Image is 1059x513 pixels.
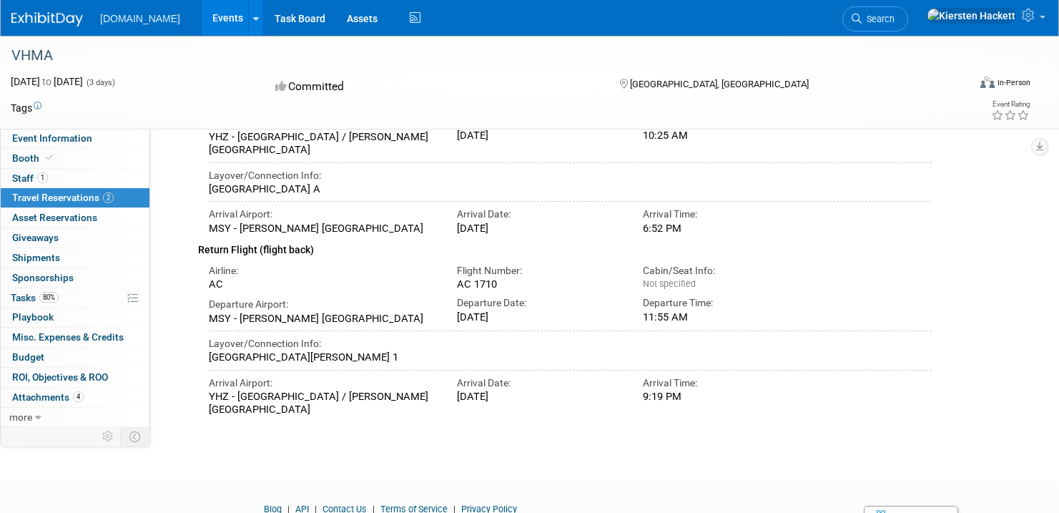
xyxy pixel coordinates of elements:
[1,169,149,188] a: Staff1
[457,296,621,310] div: Departure Date:
[1,149,149,168] a: Booth
[1,308,149,327] a: Playbook
[1,328,149,347] a: Misc. Expenses & Credits
[209,207,435,221] div: Arrival Airport:
[12,192,114,203] span: Travel Reservations
[12,152,56,164] span: Booth
[457,311,621,323] div: [DATE]
[209,278,435,290] div: AC
[643,296,807,310] div: Departure Time:
[209,298,435,311] div: Departure Airport:
[12,252,60,263] span: Shipments
[997,77,1030,88] div: In-Person
[11,101,41,115] td: Tags
[85,78,115,87] span: (3 days)
[1,288,149,308] a: Tasks80%
[1,248,149,268] a: Shipments
[643,278,696,289] span: Not specified
[643,264,807,278] div: Cabin/Seat Info:
[209,390,435,416] div: YHZ - [GEOGRAPHIC_DATA] / [PERSON_NAME][GEOGRAPHIC_DATA]
[11,292,59,303] span: Tasks
[457,129,621,142] div: [DATE]
[6,43,944,69] div: VHMA
[12,331,124,343] span: Misc. Expenses & Credits
[12,172,48,184] span: Staff
[643,376,807,390] div: Arrival Time:
[842,6,908,31] a: Search
[643,390,807,403] div: 9:19 PM
[643,207,807,221] div: Arrival Time:
[121,427,150,446] td: Toggle Event Tabs
[12,311,54,323] span: Playbook
[11,12,83,26] img: ExhibitDay
[9,411,32,423] span: more
[12,351,44,363] span: Budget
[457,207,621,221] div: Arrival Date:
[209,130,435,157] div: YHZ - [GEOGRAPHIC_DATA] / [PERSON_NAME][GEOGRAPHIC_DATA]
[103,192,114,203] span: 2
[457,264,621,278] div: Flight Number:
[12,391,84,403] span: Attachments
[73,391,84,402] span: 4
[209,264,435,278] div: Airline:
[991,101,1030,108] div: Event Rating
[457,222,621,235] div: [DATE]
[12,212,97,223] span: Asset Reservations
[862,14,895,24] span: Search
[12,132,92,144] span: Event Information
[198,235,932,258] div: Return Flight (flight back)
[209,376,435,390] div: Arrival Airport:
[643,129,807,142] div: 10:25 AM
[271,74,596,99] div: Committed
[100,13,180,24] span: [DOMAIN_NAME]
[39,292,59,303] span: 80%
[37,172,48,183] span: 1
[1,268,149,288] a: Sponsorships
[643,222,807,235] div: 6:52 PM
[12,232,59,243] span: Giveaways
[209,222,435,235] div: MSY - [PERSON_NAME] [GEOGRAPHIC_DATA]
[980,77,995,88] img: Format-Inperson.png
[1,388,149,407] a: Attachments4
[457,376,621,390] div: Arrival Date:
[1,129,149,148] a: Event Information
[209,312,435,325] div: MSY - [PERSON_NAME] [GEOGRAPHIC_DATA]
[643,311,807,323] div: 11:55 AM
[1,228,149,248] a: Giveaways
[12,272,74,283] span: Sponsorships
[12,371,108,383] span: ROI, Objectives & ROO
[96,427,121,446] td: Personalize Event Tab Strip
[1,368,149,387] a: ROI, Objectives & ROO
[209,337,932,351] div: Layover/Connection Info:
[927,8,1016,24] img: Kiersten Hackett
[457,390,621,403] div: [DATE]
[209,182,932,195] div: [GEOGRAPHIC_DATA] A
[1,188,149,207] a: Travel Reservations2
[457,278,621,290] div: AC 1710
[209,169,932,182] div: Layover/Connection Info:
[40,76,54,87] span: to
[878,74,1030,96] div: Event Format
[1,348,149,367] a: Budget
[1,408,149,427] a: more
[11,76,83,87] span: [DATE] [DATE]
[1,208,149,228] a: Asset Reservations
[630,79,809,89] span: [GEOGRAPHIC_DATA], [GEOGRAPHIC_DATA]
[46,154,53,162] i: Booth reservation complete
[209,351,932,363] div: [GEOGRAPHIC_DATA][PERSON_NAME] 1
